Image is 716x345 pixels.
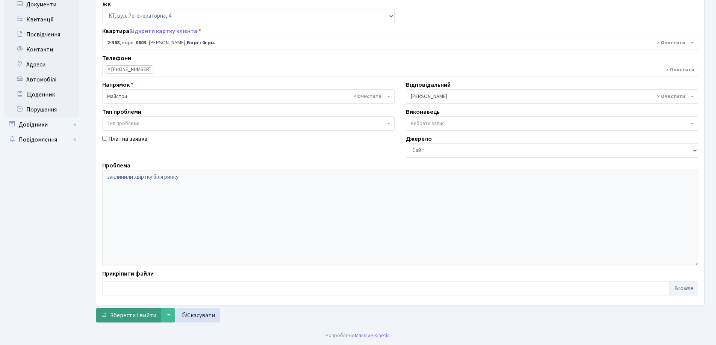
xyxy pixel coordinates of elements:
label: Проблема [102,161,130,170]
label: Прикріпити файли [102,269,154,278]
label: Квартира [102,27,201,36]
span: Коровін О.Д. [406,89,698,104]
a: Автомобілі [4,72,79,87]
span: Видалити всі елементи [657,93,685,100]
b: 0603 [136,39,146,47]
span: Видалити всі елементи [657,39,685,47]
div: Розроблено . [325,331,391,340]
span: Майстри [102,89,395,104]
a: Адреси [4,57,79,72]
a: Повідомлення [4,132,79,147]
span: × [107,66,110,73]
label: Виконавець [406,107,440,116]
textarea: заклинили хвіртку біля ринку [102,170,698,265]
label: Джерело [406,134,432,143]
a: Massive Kinetic [355,331,390,339]
span: Видалити всі елементи [353,93,381,100]
a: Відкрити картку клієнта [129,27,197,35]
span: Коровін О.Д. [411,93,689,100]
a: Посвідчення [4,27,79,42]
b: Борг: 0грн. [187,39,215,47]
label: Напрямок [102,80,133,89]
span: <b>2-368</b>, корп.: <b>0603</b>, Чередніченко Віктор Васильович, <b>Борг: 0грн.</b> [107,39,689,47]
label: Платна заявка [108,134,147,143]
a: Контакти [4,42,79,57]
span: Майстри [107,93,385,100]
a: Квитанції [4,12,79,27]
span: <b>2-368</b>, корп.: <b>0603</b>, Чередніченко Віктор Васильович, <b>Борг: 0грн.</b> [102,36,698,50]
b: 2-368 [107,39,120,47]
a: Порушення [4,102,79,117]
label: Телефони [102,54,131,63]
a: Скасувати [176,308,220,322]
span: Зберегти і вийти [110,311,156,319]
a: Довідники [4,117,79,132]
span: Видалити всі елементи [666,66,694,74]
li: +380935029379 [105,65,153,74]
span: Вибрати запис [411,120,445,127]
span: Тип проблеми [107,120,139,127]
label: Відповідальний [406,80,451,89]
button: Зберегти і вийти [96,308,161,322]
a: Щоденник [4,87,79,102]
label: Тип проблеми [102,107,141,116]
